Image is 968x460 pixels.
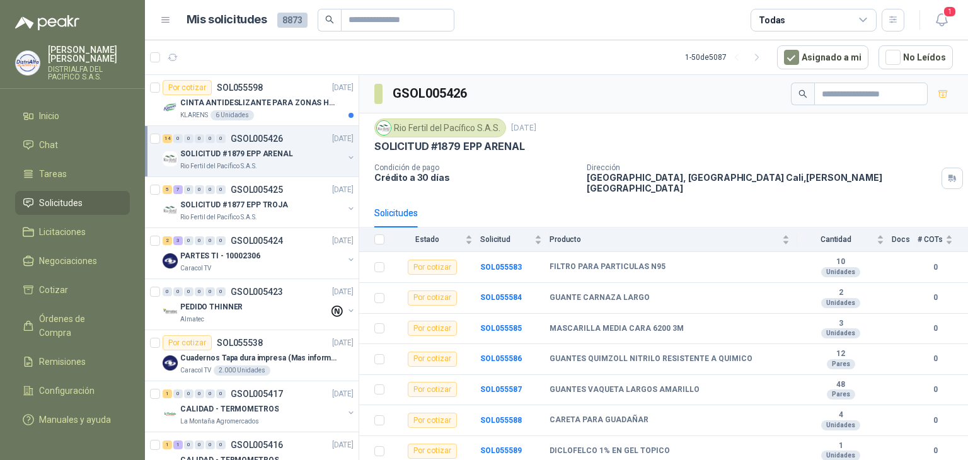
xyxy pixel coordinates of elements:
a: SOL055585 [480,324,522,333]
p: PARTES TI - 10002306 [180,250,260,262]
div: 0 [205,389,215,398]
div: 0 [184,389,193,398]
button: No Leídos [879,45,953,69]
a: SOL055588 [480,416,522,425]
div: 0 [205,134,215,143]
img: Company Logo [163,406,178,422]
b: SOL055583 [480,263,522,272]
b: GUANTE CARNAZA LARGO [550,293,650,303]
span: Cantidad [797,235,874,244]
a: Órdenes de Compra [15,307,130,345]
p: Caracol TV [180,263,211,273]
div: 0 [216,185,226,194]
p: Caracol TV [180,365,211,376]
div: 1 [163,389,172,398]
p: Condición de pago [374,163,577,172]
b: 0 [918,445,953,457]
div: 0 [195,134,204,143]
button: 1 [930,9,953,32]
p: [DATE] [332,337,354,349]
div: 0 [216,134,226,143]
a: Tareas [15,162,130,186]
p: SOLICITUD #1879 EPP ARENAL [180,148,293,160]
a: Cotizar [15,278,130,302]
div: Todas [759,13,785,27]
p: La Montaña Agromercados [180,417,259,427]
div: Por cotizar [163,80,212,95]
p: [DATE] [332,82,354,94]
span: Manuales y ayuda [39,413,111,427]
th: Solicitud [480,227,550,252]
div: Por cotizar [408,290,457,306]
div: 0 [205,185,215,194]
div: 0 [195,185,204,194]
div: Rio Fertil del Pacífico S.A.S. [374,118,506,137]
a: Por cotizarSOL055598[DATE] Company LogoCINTA ANTIDESLIZANTE PARA ZONAS HUMEDASKLARENS6 Unidades [145,75,359,126]
div: 0 [205,236,215,245]
div: 0 [216,236,226,245]
a: SOL055589 [480,446,522,455]
h3: GSOL005426 [393,84,469,103]
th: # COTs [918,227,968,252]
b: 0 [918,262,953,273]
a: SOL055586 [480,354,522,363]
div: 0 [195,440,204,449]
div: Por cotizar [408,444,457,459]
p: Rio Fertil del Pacífico S.A.S. [180,161,257,171]
span: Solicitud [480,235,532,244]
p: [DATE] [332,133,354,145]
a: Licitaciones [15,220,130,244]
p: GSOL005423 [231,287,283,296]
a: SOL055584 [480,293,522,302]
div: Por cotizar [408,321,457,336]
p: GSOL005417 [231,389,283,398]
div: 0 [216,440,226,449]
p: SOLICITUD #1877 EPP TROJA [180,199,288,211]
div: 0 [195,287,204,296]
th: Estado [392,227,480,252]
p: [DATE] [332,388,354,400]
b: DICLOFELCO 1% EN GEL TOPICO [550,446,670,456]
div: Por cotizar [408,352,457,367]
a: Manuales y ayuda [15,408,130,432]
div: 0 [184,287,193,296]
span: 1 [943,6,957,18]
div: 0 [205,287,215,296]
a: Configuración [15,379,130,403]
a: 0 0 0 0 0 0 GSOL005423[DATE] Company LogoPEDIDO THINNERAlmatec [163,284,356,325]
p: DISTRIALFA DEL PACIFICO S.A.S. [48,66,130,81]
a: 5 7 0 0 0 0 GSOL005425[DATE] Company LogoSOLICITUD #1877 EPP TROJARio Fertil del Pacífico S.A.S. [163,182,356,222]
div: 1 [163,440,172,449]
span: # COTs [918,235,943,244]
div: 2 [163,236,172,245]
p: CINTA ANTIDESLIZANTE PARA ZONAS HUMEDAS [180,97,337,109]
th: Producto [550,227,797,252]
p: [PERSON_NAME] [PERSON_NAME] [48,45,130,63]
h1: Mis solicitudes [187,11,267,29]
a: 2 3 0 0 0 0 GSOL005424[DATE] Company LogoPARTES TI - 10002306Caracol TV [163,233,356,273]
th: Docs [892,227,918,252]
img: Company Logo [163,100,178,115]
div: 5 [163,185,172,194]
div: Pares [827,389,855,400]
b: 1 [797,441,884,451]
b: FILTRO PARA PARTICULAS N95 [550,262,665,272]
div: 0 [173,134,183,143]
div: 0 [205,440,215,449]
b: 12 [797,349,884,359]
img: Company Logo [163,355,178,371]
img: Company Logo [163,253,178,268]
div: 1 - 50 de 5087 [685,47,767,67]
p: KLARENS [180,110,208,120]
a: Remisiones [15,350,130,374]
span: Cotizar [39,283,68,297]
div: 0 [184,440,193,449]
b: GUANTES VAQUETA LARGOS AMARILLO [550,385,700,395]
div: 0 [216,287,226,296]
b: 48 [797,380,884,390]
div: 0 [173,389,183,398]
div: 0 [216,389,226,398]
div: 3 [173,236,183,245]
